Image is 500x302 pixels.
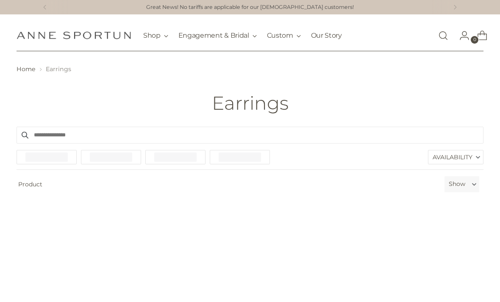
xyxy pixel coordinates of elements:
a: Open cart modal [470,27,487,44]
a: Great News! No tariffs are applicable for our [DEMOGRAPHIC_DATA] customers! [146,3,354,11]
span: Earrings [46,65,71,73]
h1: Earrings [212,93,289,113]
input: Search products [17,127,483,144]
span: Availability [433,150,472,164]
button: Shop [143,26,168,45]
a: Home [17,65,36,73]
span: 0 [471,36,478,44]
label: Availability [428,150,483,164]
nav: breadcrumbs [17,65,483,74]
a: Open search modal [435,27,452,44]
a: Go to the account page [453,27,469,44]
button: Engagement & Bridal [178,26,257,45]
a: Our Story [311,26,342,45]
span: Product [13,176,441,192]
button: Custom [267,26,301,45]
a: Anne Sportun Fine Jewellery [17,31,131,39]
label: Show [449,180,465,188]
